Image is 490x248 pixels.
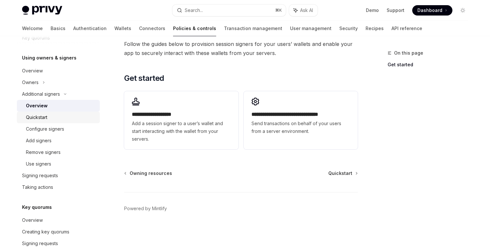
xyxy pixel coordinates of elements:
a: Recipes [366,21,384,36]
div: Signing requests [22,172,58,179]
a: Get started [388,59,473,70]
span: Follow the guides below to provision session signers for your users’ wallets and enable your app ... [124,39,358,58]
a: Demo [366,7,379,14]
a: Quickstart [328,170,357,177]
a: Signing requests [17,170,100,181]
span: ⌘ K [275,8,282,13]
a: Connectors [139,21,165,36]
a: Authentication [73,21,107,36]
span: Owning resources [130,170,172,177]
a: Overview [17,65,100,77]
div: Use signers [26,160,51,168]
a: Remove signers [17,146,100,158]
h5: Using owners & signers [22,54,76,62]
span: Ask AI [300,7,313,14]
button: Search...⌘K [172,5,286,16]
img: light logo [22,6,62,15]
a: Taking actions [17,181,100,193]
div: Add signers [26,137,52,145]
div: Quickstart [26,113,47,121]
a: Use signers [17,158,100,170]
a: Welcome [22,21,43,36]
div: Overview [22,67,43,75]
span: Dashboard [417,7,442,14]
a: Support [387,7,404,14]
div: Signing requests [22,240,58,247]
div: Creating key quorums [22,228,69,236]
a: Owning resources [125,170,172,177]
a: Basics [51,21,65,36]
a: Security [339,21,358,36]
span: Quickstart [328,170,352,177]
a: User management [290,21,332,36]
a: **** **** **** *****Add a session signer to a user’s wallet and start interacting with the wallet... [124,91,238,149]
div: Overview [26,102,48,110]
div: Remove signers [26,148,61,156]
div: Additional signers [22,90,60,98]
div: Overview [22,216,43,224]
div: Taking actions [22,183,53,191]
button: Ask AI [289,5,318,16]
span: On this page [394,49,423,57]
span: Add a session signer to a user’s wallet and start interacting with the wallet from your servers. [132,120,230,143]
a: API reference [391,21,422,36]
a: Powered by Mintlify [124,205,167,212]
a: Overview [17,100,100,112]
div: Search... [185,6,203,14]
a: Policies & controls [173,21,216,36]
h5: Key quorums [22,203,52,211]
a: Overview [17,214,100,226]
div: Configure signers [26,125,64,133]
span: Send transactions on behalf of your users from a server environment. [251,120,350,135]
div: Owners [22,79,39,86]
a: Quickstart [17,112,100,123]
a: Creating key quorums [17,226,100,238]
a: Dashboard [412,5,452,16]
button: Toggle dark mode [458,5,468,16]
a: Configure signers [17,123,100,135]
a: Add signers [17,135,100,146]
a: Wallets [114,21,131,36]
span: Get started [124,73,164,83]
a: Transaction management [224,21,282,36]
